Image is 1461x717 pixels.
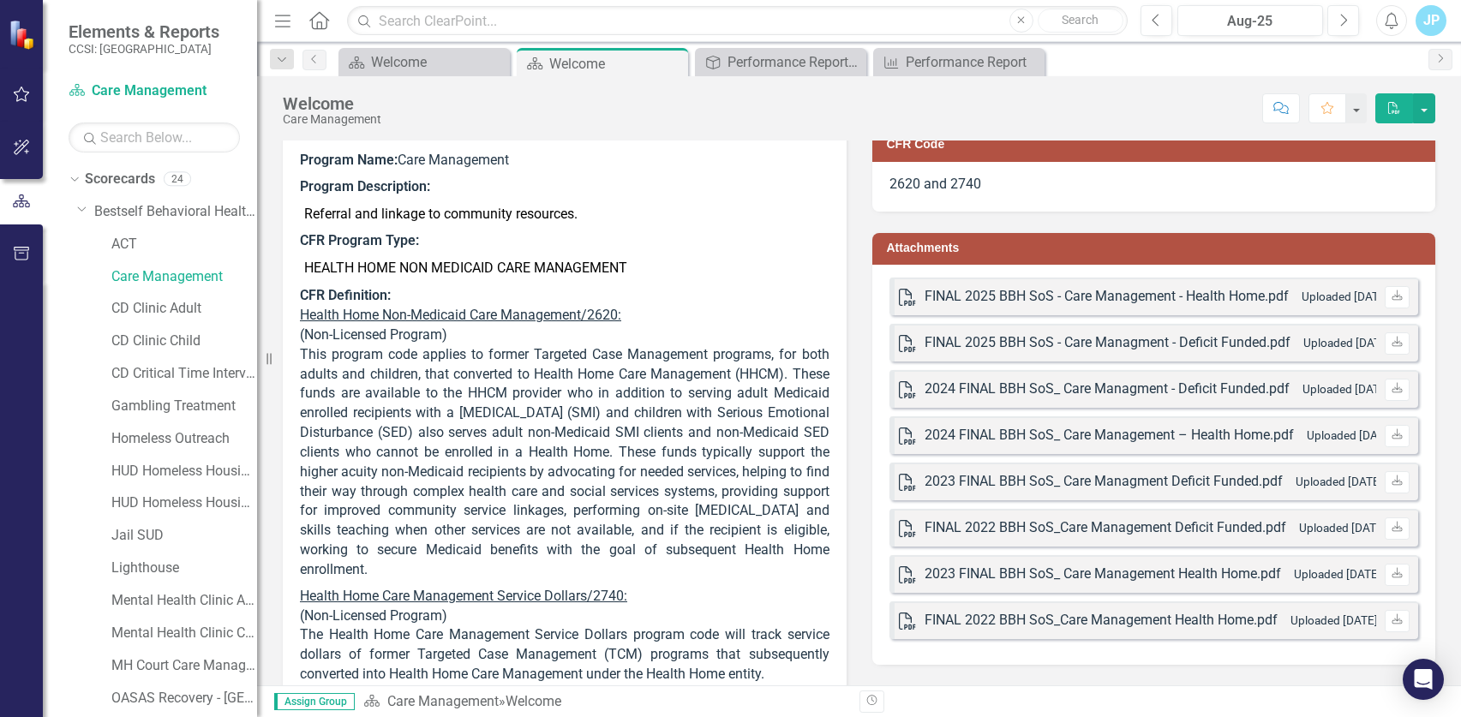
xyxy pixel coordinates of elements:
div: Welcome [371,51,506,73]
a: Mental Health Clinic Child [111,624,257,643]
p: Care Management [300,147,829,174]
div: » [363,692,847,712]
span: The Health Home Care Management Service Dollars program code will track service dollars of former... [300,626,829,682]
a: Scorecards [85,170,155,189]
a: Homeless Outreach [111,429,257,449]
div: Welcome [283,94,381,113]
div: Welcome [506,693,561,709]
strong: CFR Program Type: [300,232,419,248]
a: Mental Health Clinic Adult [111,591,257,611]
h3: Attachments [887,242,1428,254]
input: Search ClearPoint... [347,6,1127,36]
div: 2024 FINAL BBH SoS_ Care Managment - Deficit Funded.pdf [925,379,1290,399]
small: Uploaded [DATE] 11:36 AM [1296,475,1436,488]
button: JP [1416,5,1446,36]
td: HEALTH HOME NON MEDICAID CARE MANAGEMENT [300,254,829,283]
span: (Non-Licensed Program) [300,607,447,624]
u: Health Home Care Management Service Dollars/2740: [300,588,627,604]
strong: Program Name: [300,152,398,168]
small: Uploaded [DATE] 11:36 AM [1299,521,1440,535]
strong: Program Description: [300,178,430,194]
div: Open Intercom Messenger [1403,659,1444,700]
span: Elements & Reports [69,21,219,42]
div: FINAL 2025 BBH SoS - Care Management - Health Home.pdf [925,287,1289,307]
a: Performance Report [877,51,1040,73]
span: This program code applies to former Targeted Case Management programs, for both adults and childr... [300,346,829,577]
div: Performance Report Tracker [728,51,862,73]
span: Search [1062,13,1099,27]
u: Health Home Non-Medicaid Care Management/2620: [300,307,621,323]
div: 2023 FINAL BBH SoS_ Care Managment Deficit Funded.pdf [925,472,1283,492]
span: 2620 and 2740 [889,176,981,192]
a: Jail SUD [111,526,257,546]
small: CCSI: [GEOGRAPHIC_DATA] [69,42,219,56]
div: FINAL 2022 BBH SoS_Care Management Deficit Funded.pdf [925,518,1286,538]
a: OASAS Recovery - [GEOGRAPHIC_DATA] [111,689,257,708]
a: Bestself Behavioral Health, Inc. [94,202,257,222]
a: Lighthouse [111,559,257,578]
div: Aug-25 [1183,11,1318,32]
small: Uploaded [DATE] 11:39 AM [1307,428,1447,442]
div: FINAL 2022 BBH SoS_Care Management Health Home.pdf [925,611,1278,630]
div: Welcome [549,53,684,75]
a: HUD Homeless Housing COC II [111,493,257,513]
small: Uploaded [DATE] 3:16 PM [1303,336,1437,350]
a: ACT [111,235,257,254]
h3: CFR Code [887,138,1428,151]
a: Gambling Treatment [111,397,257,416]
input: Search Below... [69,122,240,152]
a: Welcome [343,51,506,73]
span: (Non-Licensed Program) [300,326,447,343]
div: 2024 FINAL BBH SoS_ Care Management – Health Home.pdf [925,426,1294,445]
button: Search [1038,9,1123,33]
div: FINAL 2025 BBH SoS - Care Managment - Deficit Funded.pdf [925,333,1290,353]
img: ClearPoint Strategy [9,20,39,50]
small: Uploaded [DATE] 10:10 AM [1290,613,1431,627]
a: Care Management [111,267,257,287]
a: Performance Report Tracker [699,51,862,73]
small: Uploaded [DATE] 11:34 AM [1294,567,1434,581]
td: Referral and linkage to community resources. [300,200,829,229]
a: HUD Homeless Housing CHP I [111,462,257,481]
small: Uploaded [DATE] 11:39 AM [1302,382,1443,396]
a: Care Management [387,693,499,709]
a: MH Court Care Management [111,656,257,676]
div: Care Management [283,113,381,126]
span: Assign Group [274,693,355,710]
a: CD Critical Time Intervention Housing [111,364,257,384]
a: CD Clinic Adult [111,299,257,319]
a: CD Clinic Child [111,332,257,351]
div: 2023 FINAL BBH SoS_ Care Management Health Home.pdf [925,565,1281,584]
small: Uploaded [DATE] 3:16 PM [1302,290,1435,303]
div: 24 [164,172,191,187]
button: Aug-25 [1177,5,1324,36]
div: Performance Report [906,51,1040,73]
a: Care Management [69,81,240,101]
strong: CFR Definition: [300,287,391,303]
